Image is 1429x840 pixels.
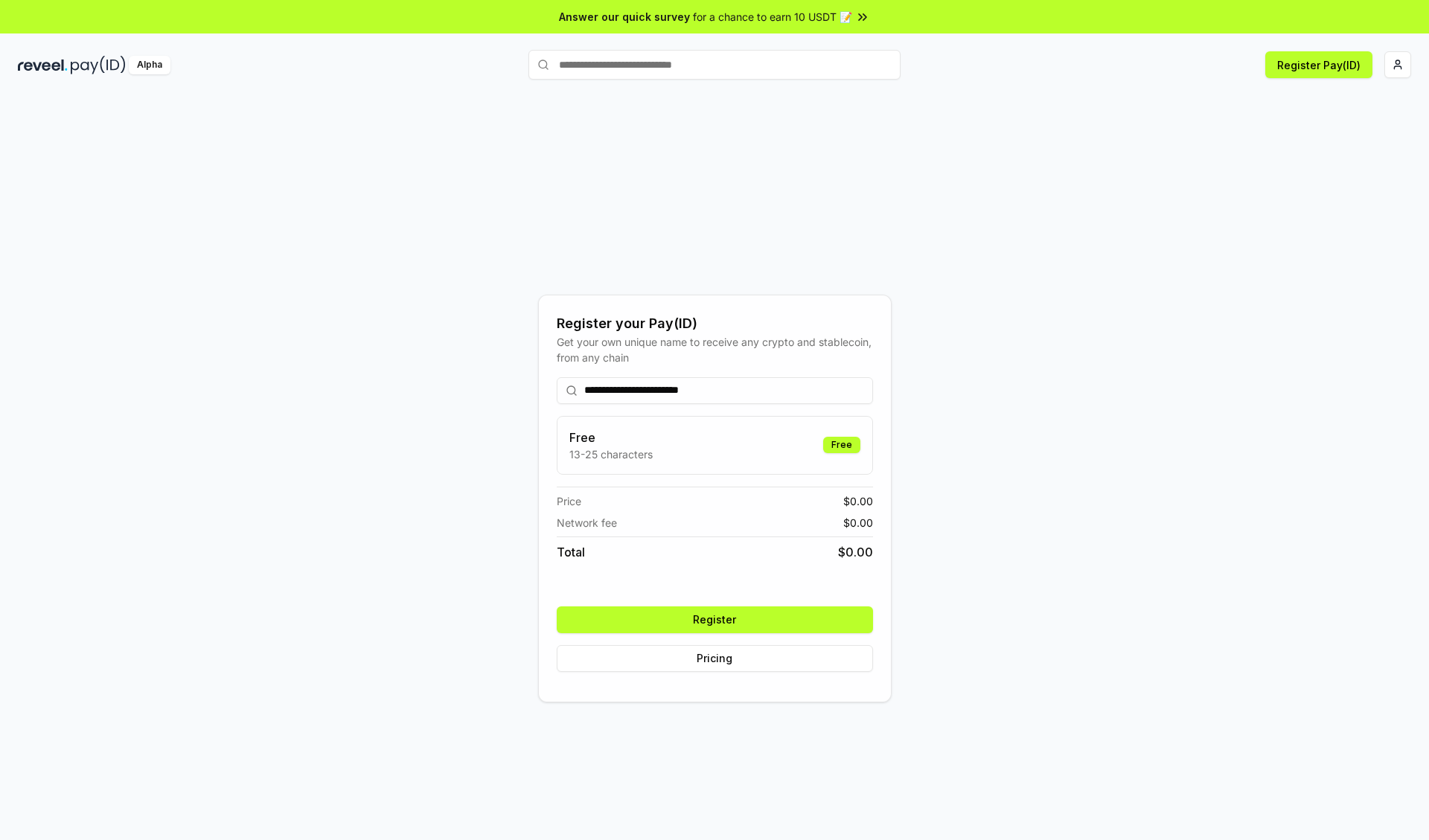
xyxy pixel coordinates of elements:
[843,515,873,530] span: $ 0.00
[838,543,873,561] span: $ 0.00
[557,313,873,334] div: Register your Pay(ID)
[1265,51,1372,78] button: Register Pay(ID)
[557,606,873,633] button: Register
[693,9,852,25] span: for a chance to earn 10 USDT 📝
[843,493,873,509] span: $ 0.00
[557,515,617,530] span: Network fee
[557,645,873,672] button: Pricing
[569,446,653,462] p: 13-25 characters
[557,493,581,509] span: Price
[823,437,860,453] div: Free
[557,334,873,365] div: Get your own unique name to receive any crypto and stablecoin, from any chain
[569,429,653,446] h3: Free
[129,56,170,74] div: Alpha
[559,9,690,25] span: Answer our quick survey
[71,56,126,74] img: pay_id
[557,543,585,561] span: Total
[18,56,68,74] img: reveel_dark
